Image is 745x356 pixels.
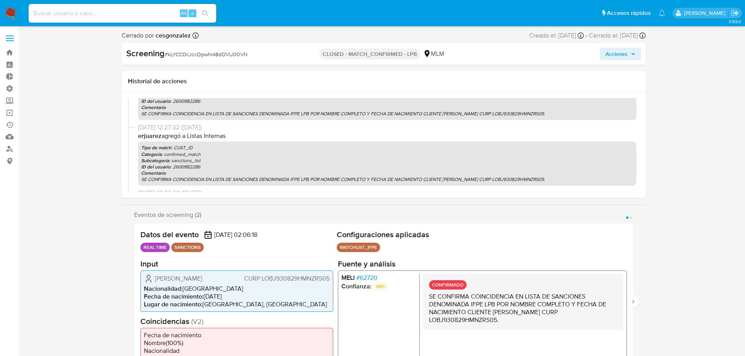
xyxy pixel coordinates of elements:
p: : confirmed_match [141,151,633,157]
span: [DATE] 12:27:32 ([DATE]) [138,123,636,132]
button: search-icon [197,8,213,19]
p: nicolas.tyrkiel@mercadolibre.com [684,9,728,17]
div: Cerrado el: [DATE] [589,31,646,40]
p: : 2600982286 [141,98,633,104]
input: Buscar usuario o caso... [29,8,216,18]
b: ID del usuario [141,163,171,170]
div: Creado el: [DATE] [529,31,584,40]
p: : 2600982286 [141,164,633,170]
p: agregó a Listas Internas [138,132,636,140]
span: Alt [181,9,187,17]
h1: Historial de acciones [128,77,639,85]
b: Comentario [141,170,166,177]
span: - [585,31,587,40]
p: SE CONFIRMA COINCIDENCIA EN LISTA DE SANCIONES DENOMINADA IFPE LPB POR NOMBRE COMPLETO Y FECHA DE... [141,111,633,117]
p: : sanctions_list [141,157,633,164]
b: Screening [126,47,165,59]
span: Cerrado por [122,31,191,40]
span: Accesos rápidos [607,9,651,17]
span: # kLYCC0cJccDpwN48dOVU00VN [165,50,248,58]
a: Salir [731,9,739,17]
span: [DATE] 12:26:59 ([DATE]) [138,189,636,197]
span: Acciones [605,48,628,60]
b: Categoría [141,151,162,158]
b: cesgonzalez [154,31,191,40]
button: Acciones [600,48,641,60]
a: Notificaciones [659,10,665,16]
b: ID del usuario [141,98,171,105]
b: erjuarez [138,131,162,140]
b: Subcategoría [141,157,169,164]
span: s [191,9,194,17]
p: SE CONFIRMA COINCIDENCIA EN LISTA DE SANCIONES DENOMINADA IFPE LPB POR NOMBRE COMPLETO Y FECHA DE... [141,176,633,182]
p: CLOSED - MATCH_CONFIRMED - LPB [320,48,420,59]
div: MLM [423,50,444,58]
b: Tipo de match [141,144,171,151]
p: : CUST_ID [141,145,633,151]
b: Comentario [141,104,166,111]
